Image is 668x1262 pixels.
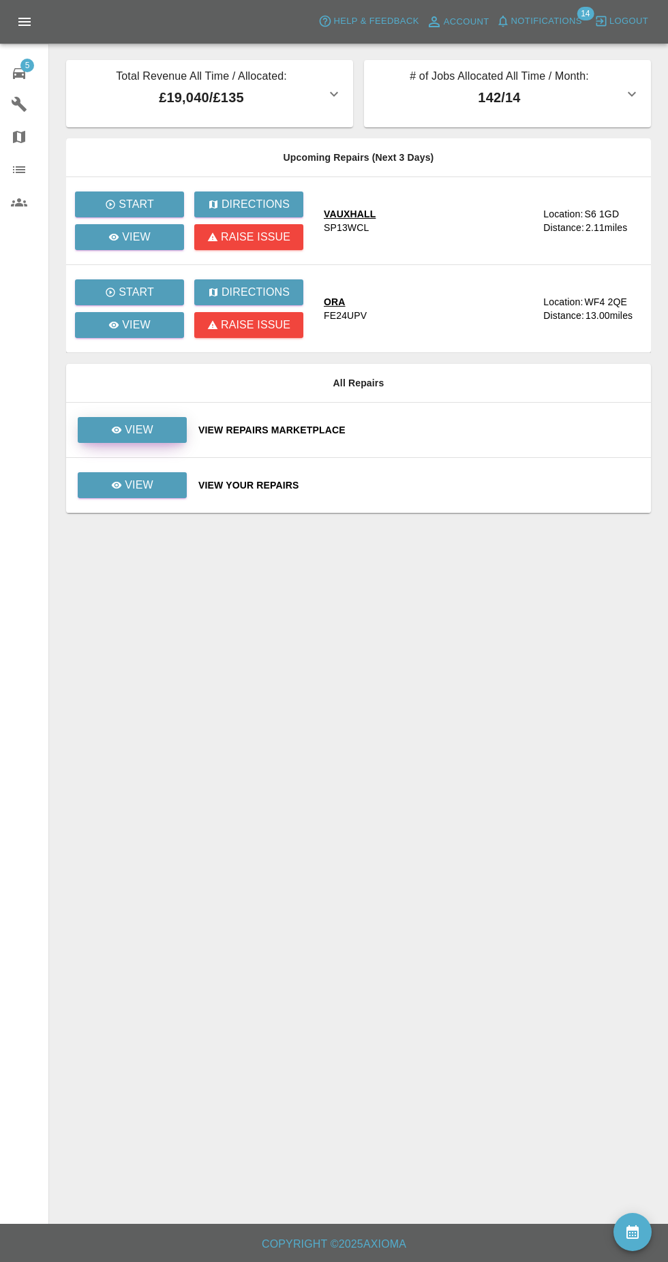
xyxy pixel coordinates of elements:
p: £19,040 / £135 [77,87,326,108]
div: S6 1GD [584,207,619,221]
p: View [122,317,151,333]
div: SP13WCL [324,221,369,234]
p: Directions [222,284,290,301]
button: Notifications [493,11,586,32]
a: View [77,479,187,490]
button: Start [75,191,184,217]
span: 14 [577,7,594,20]
a: View [78,472,187,498]
div: Distance: [543,309,584,322]
p: Total Revenue All Time / Allocated: [77,68,326,87]
button: Open drawer [8,5,41,38]
div: Location: [543,207,583,221]
button: # of Jobs Allocated All Time / Month:142/14 [364,60,651,127]
p: Raise issue [221,229,290,245]
button: Raise issue [194,224,303,250]
button: Directions [194,191,303,217]
button: Directions [194,279,303,305]
div: WF4 2QE [584,295,627,309]
a: VAUXHALLSP13WCL [324,207,532,234]
a: View Repairs Marketplace [198,423,640,437]
th: All Repairs [66,364,651,403]
a: View Your Repairs [198,478,640,492]
th: Upcoming Repairs (Next 3 Days) [66,138,651,177]
span: Account [444,14,489,30]
button: Help & Feedback [315,11,422,32]
span: 5 [20,59,34,72]
div: 13.00 miles [586,309,640,322]
div: ORA [324,295,367,309]
p: Start [119,196,154,213]
div: FE24UPV [324,309,367,322]
button: Raise issue [194,312,303,338]
a: Location:S6 1GDDistance:2.11miles [543,207,640,234]
span: Notifications [511,14,582,29]
button: Total Revenue All Time / Allocated:£19,040/£135 [66,60,353,127]
h6: Copyright © 2025 Axioma [11,1235,657,1254]
p: Start [119,284,154,301]
p: # of Jobs Allocated All Time / Month: [375,68,624,87]
a: View [75,224,184,250]
div: Location: [543,295,583,309]
a: ORAFE24UPV [324,295,532,322]
a: View [75,312,184,338]
span: Help & Feedback [333,14,419,29]
p: View [125,422,153,438]
a: View [77,424,187,435]
button: Logout [591,11,652,32]
p: View [122,229,151,245]
p: Raise issue [221,317,290,333]
div: Distance: [543,221,584,234]
a: Account [423,11,493,33]
a: View [78,417,187,443]
span: Logout [609,14,648,29]
div: VAUXHALL [324,207,376,221]
button: availability [613,1213,652,1251]
p: Directions [222,196,290,213]
button: Start [75,279,184,305]
p: 142 / 14 [375,87,624,108]
p: View [125,477,153,493]
a: Location:WF4 2QEDistance:13.00miles [543,295,640,322]
div: 2.11 miles [586,221,640,234]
